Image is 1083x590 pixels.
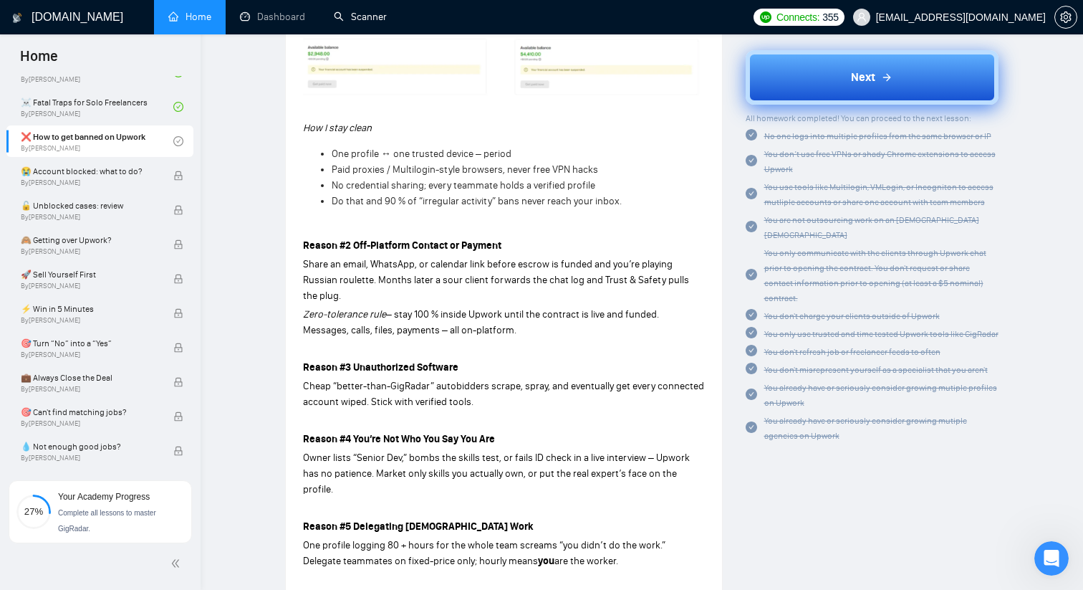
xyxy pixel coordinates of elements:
strong: Reason #2 Off-Platform Contact or Payment [303,239,501,252]
span: By [PERSON_NAME] [21,454,158,462]
span: 🙈 Getting over Upwork? [21,233,158,247]
span: check-circle [746,129,757,141]
span: 🔓 Unblocked cases: review [21,199,158,213]
span: You don't refresh job or freelancer feeds to often [764,347,940,357]
span: double-left [170,556,185,571]
span: check-circle [173,102,183,112]
span: You already have or seriously consider growing mutiple agencies on Upwork [764,416,967,441]
span: Your Academy Progress [58,492,150,502]
span: You use tools like Multilogin, VMLogin, or Incogniton to access mutliple accounts or share one ac... [764,182,993,207]
img: upwork-logo.png [760,11,771,23]
span: Owner lists “Senior Dev,” bombs the skills test, or fails ID check in a live interview – Upwork h... [303,452,690,495]
span: are the worker. [554,555,618,567]
span: 🎯 Can't find matching jobs? [21,405,158,419]
span: You already have or seriously consider growing mutiple profiles on Upwork [764,383,997,408]
span: Complete all lessons to master GigRadar. [58,509,156,533]
span: 355 [822,9,838,25]
span: You don't charge your clients outside of Upwork [764,311,940,321]
span: lock [173,411,183,422]
span: lock [173,446,183,456]
span: check-circle [746,422,757,433]
a: homeHome [168,11,211,23]
span: You don’t use free VPNs or shady Chrome extensions to access Upwork [764,149,996,174]
em: How I stay clean [303,122,372,134]
span: Home [9,46,69,76]
span: lock [173,205,183,215]
span: One profile ↔ one trusted device – period [332,148,511,160]
button: Next [746,50,999,105]
a: ❌ How to get banned on UpworkBy[PERSON_NAME] [21,125,173,157]
span: By [PERSON_NAME] [21,247,158,256]
span: check-circle [746,389,757,400]
span: By [PERSON_NAME] [21,316,158,325]
span: 🎯 Turn “No” into a “Yes” [21,336,158,351]
span: By [PERSON_NAME] [21,351,158,359]
img: logo [12,6,22,29]
span: Connects: [776,9,819,25]
span: check-circle [746,188,757,199]
span: check-circle [746,269,757,280]
strong: Reason #4 You’re Not Who You Say You Are [303,433,495,445]
span: 💧 Not enough good jobs? [21,439,158,454]
span: 💼 Always Close the Deal [21,371,158,385]
span: user [857,12,867,22]
span: Next [851,69,875,86]
span: check-circle [746,155,757,166]
span: By [PERSON_NAME] [21,179,158,187]
span: Do that and 90 % of “irregular activity” bans never reach your inbox. [332,195,622,207]
a: setting [1054,11,1077,23]
span: 27% [16,507,51,516]
a: ☠️ Fatal Traps for Solo FreelancersBy[PERSON_NAME] [21,91,173,123]
span: You don't misrepresent yourself as a specialist that you aren't [764,365,988,375]
span: ⚡ Win in 5 Minutes [21,302,158,316]
span: You only use trusted and time tested Upwork tools like GigRadar [764,329,998,339]
strong: Reason #5 Delegating [DEMOGRAPHIC_DATA] Work [303,520,534,533]
span: By [PERSON_NAME] [21,213,158,222]
span: Paid proxies / Multilogin-style browsers, never free VPN hacks [332,163,598,176]
span: No one logs into multiple profiles from the same browser or IP [764,131,991,141]
span: check-circle [746,327,757,338]
span: check-circle [173,136,183,146]
em: Zero-tolerance rule [303,308,386,320]
span: lock [173,343,183,353]
span: No credential sharing; every teammate holds a verified profile [332,179,595,191]
span: You only communicate with the clients through Upwork chat prior to opening the contract. You don'... [764,248,986,303]
span: check-circle [746,345,757,356]
button: setting [1054,6,1077,29]
span: check-circle [746,309,757,320]
span: lock [173,377,183,387]
iframe: Intercom live chat [1034,541,1069,576]
span: setting [1055,11,1077,23]
span: check-circle [746,363,757,374]
a: searchScanner [334,11,387,23]
span: By [PERSON_NAME] [21,282,158,290]
span: 😭 Account blocked: what to do? [21,164,158,179]
span: – stay 100 % inside Upwork until the contract is live and funded. Messages, calls, files, payment... [303,308,659,336]
span: lock [173,239,183,249]
span: All homework completed! You can proceed to the next lesson: [746,113,971,123]
span: lock [173,308,183,318]
span: Share an email, WhatsApp, or calendar link before escrow is funded and you’re playing Russian rou... [303,258,689,302]
span: 🚀 Sell Yourself First [21,267,158,282]
span: One profile logging 80 + hours for the whole team screams “you didn’t do the work.” Delegate team... [303,539,665,567]
span: By [PERSON_NAME] [21,419,158,428]
span: You are not outsourcing work on an [DEMOGRAPHIC_DATA] [DEMOGRAPHIC_DATA] [764,215,979,240]
span: check-circle [746,221,757,232]
strong: you [538,555,554,567]
span: lock [173,274,183,284]
span: Cheap “better-than-GigRadar” autobidders scrape, spray, and eventually get every connected accoun... [303,380,704,408]
a: dashboardDashboard [240,11,305,23]
span: lock [173,171,183,181]
span: By [PERSON_NAME] [21,385,158,394]
strong: Reason #3 Unauthorized Software [303,361,458,373]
